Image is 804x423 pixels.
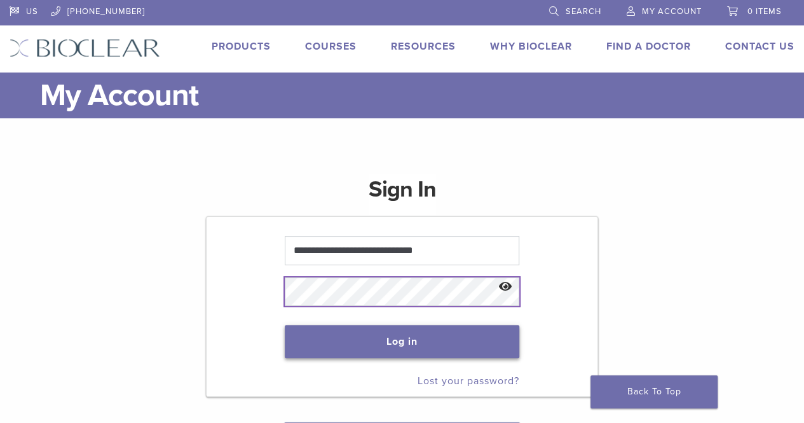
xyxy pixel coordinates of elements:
h1: My Account [40,73,794,118]
h1: Sign In [369,174,436,215]
a: Why Bioclear [490,40,572,53]
a: Lost your password? [418,375,519,387]
button: Show password [492,271,519,303]
a: Courses [305,40,357,53]
span: Search [566,6,601,17]
button: Log in [285,325,519,358]
span: 0 items [747,6,782,17]
a: Contact Us [725,40,794,53]
a: Back To Top [590,375,718,408]
a: Products [212,40,271,53]
img: Bioclear [10,39,160,57]
a: Find A Doctor [606,40,691,53]
span: My Account [642,6,702,17]
a: Resources [391,40,456,53]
